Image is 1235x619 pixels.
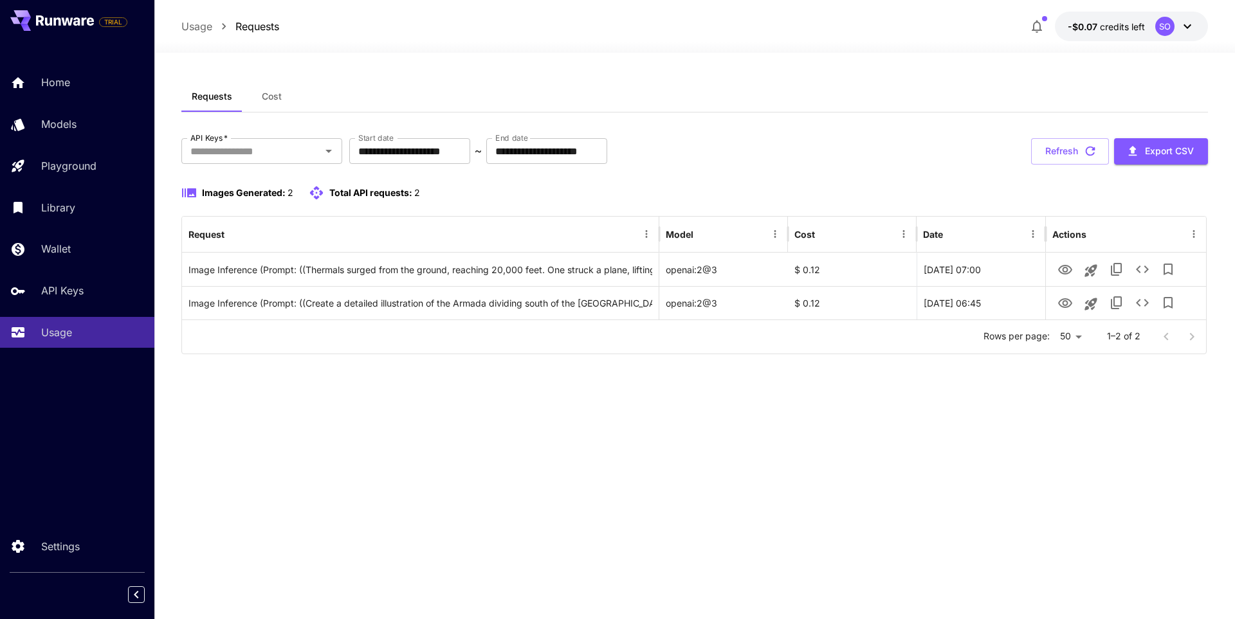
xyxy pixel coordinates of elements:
button: See details [1130,256,1155,282]
button: Menu [637,225,655,243]
div: Date [923,229,943,240]
button: Menu [895,225,913,243]
p: Home [41,75,70,90]
p: Models [41,116,77,132]
div: Click to copy prompt [188,287,652,319]
span: -$0.07 [1068,21,1100,32]
div: Actions [1052,229,1086,240]
nav: breadcrumb [181,19,279,34]
button: Sort [944,225,962,243]
span: credits left [1100,21,1145,32]
p: Wallet [41,241,71,256]
div: Request [188,229,224,240]
label: API Keys [190,132,228,143]
button: Export CSV [1114,138,1208,165]
a: Requests [235,19,279,34]
button: Menu [1185,225,1203,243]
div: 10 Aug, 2025 07:00 [917,253,1045,286]
div: 50 [1055,327,1086,346]
label: End date [495,132,527,143]
span: Images Generated: [202,187,286,198]
button: Refresh [1031,138,1109,165]
div: Cost [794,229,815,240]
div: -$0.07 [1068,20,1145,33]
button: Launch in playground [1078,291,1104,317]
p: Settings [41,539,80,554]
a: Usage [181,19,212,34]
div: $ 0.12 [788,286,917,319]
label: Start date [358,132,394,143]
span: Add your payment card to enable full platform functionality. [99,14,127,30]
p: Rows per page: [983,330,1050,343]
div: openai:2@3 [659,253,788,286]
button: Open [320,142,338,160]
span: 2 [414,187,420,198]
button: Add to library [1155,256,1181,282]
p: Library [41,200,75,215]
button: Menu [766,225,784,243]
span: 2 [288,187,293,198]
button: Sort [695,225,713,243]
button: Add to library [1155,290,1181,316]
button: Sort [816,225,834,243]
button: Sort [226,225,244,243]
div: Model [666,229,693,240]
div: 10 Aug, 2025 06:45 [917,286,1045,319]
span: Total API requests: [329,187,412,198]
button: See details [1130,290,1155,316]
span: TRIAL [100,17,127,27]
div: SO [1155,17,1175,36]
button: Launch in playground [1078,258,1104,283]
div: Click to copy prompt [188,253,652,286]
button: Collapse sidebar [128,586,145,603]
button: -$0.07SO [1055,12,1208,41]
button: Copy TaskUUID [1104,256,1130,282]
p: Playground [41,158,96,174]
div: Collapse sidebar [138,583,154,606]
div: $ 0.12 [788,253,917,286]
p: ~ [475,143,482,159]
p: 1–2 of 2 [1107,330,1140,343]
button: Menu [1024,225,1042,243]
span: Cost [262,91,282,102]
div: openai:2@3 [659,286,788,319]
button: View Image [1052,256,1078,282]
p: API Keys [41,283,84,298]
button: Copy TaskUUID [1104,290,1130,316]
button: View Image [1052,289,1078,316]
span: Requests [192,91,232,102]
p: Usage [41,325,72,340]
